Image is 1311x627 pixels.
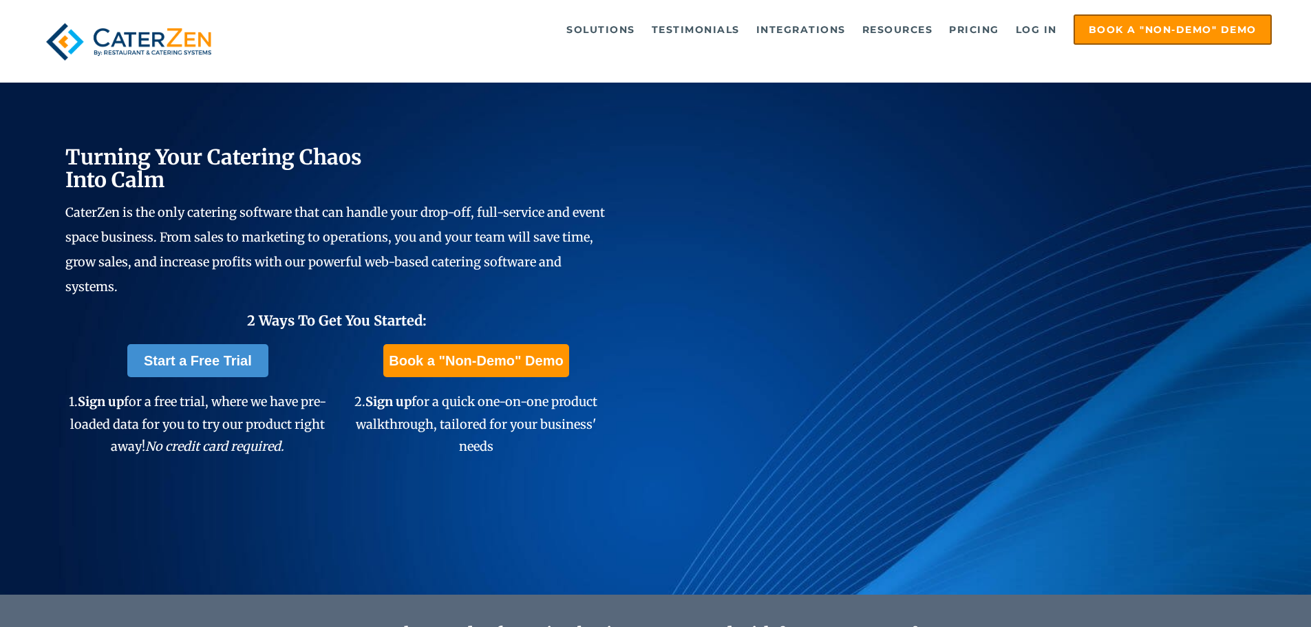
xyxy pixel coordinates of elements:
a: Start a Free Trial [127,344,268,377]
span: 2. for a quick one-on-one product walkthrough, tailored for your business' needs [354,394,597,454]
span: 1. for a free trial, where we have pre-loaded data for you to try our product right away! [69,394,326,454]
a: Resources [855,16,940,43]
a: Log in [1009,16,1064,43]
a: Integrations [749,16,853,43]
span: CaterZen is the only catering software that can handle your drop-off, full-service and event spac... [65,204,605,295]
img: caterzen [39,14,218,69]
span: Turning Your Catering Chaos Into Calm [65,144,362,193]
span: 2 Ways To Get You Started: [247,312,427,329]
span: Sign up [78,394,124,410]
span: Sign up [365,394,412,410]
a: Testimonials [645,16,747,43]
a: Pricing [942,16,1006,43]
a: Book a "Non-Demo" Demo [383,344,568,377]
em: No credit card required. [145,438,284,454]
a: Book a "Non-Demo" Demo [1074,14,1272,45]
a: Solutions [559,16,642,43]
div: Navigation Menu [250,14,1272,45]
